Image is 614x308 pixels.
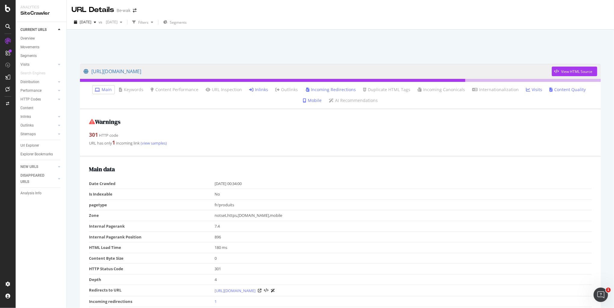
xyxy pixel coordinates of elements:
[20,96,41,103] div: HTTP Codes
[276,87,298,93] a: Outlinks
[20,27,47,33] div: CURRENT URLS
[20,35,35,42] div: Overview
[20,44,39,50] div: Movements
[89,178,215,189] td: Date Crawled
[89,232,215,242] td: Internal Pagerank Position
[89,274,215,285] td: Depth
[112,139,115,146] strong: 1
[20,35,62,42] a: Overview
[89,131,592,139] div: HTTP code
[20,131,56,137] a: Sitemaps
[20,53,37,59] div: Segments
[151,87,199,93] a: Content Performance
[89,253,215,264] td: Content Byte Size
[89,296,215,307] td: Incoming redirections
[99,19,103,25] span: vs
[20,122,34,129] div: Outlinks
[20,122,56,129] a: Outlinks
[89,189,215,200] td: Is Indexable
[329,97,378,103] a: AI Recommendations
[20,142,39,149] div: Url Explorer
[20,164,56,170] a: NEW URLS
[103,19,118,25] span: 2025 Jan. 31st
[20,105,33,111] div: Content
[303,97,322,103] a: Mobile
[20,131,36,137] div: Sitemaps
[89,210,215,221] td: Zone
[594,288,608,302] iframe: Intercom live chat
[95,87,112,93] a: Main
[606,288,611,292] span: 1
[20,96,56,103] a: HTTP Codes
[89,221,215,232] td: Internal Pagerank
[119,87,144,93] a: Keywords
[215,242,592,253] td: 180 ms
[20,105,62,111] a: Content
[363,87,411,93] a: Duplicate HTML Tags
[215,274,592,285] td: 4
[20,142,62,149] a: Url Explorer
[20,5,62,10] div: Analytics
[72,17,99,27] button: [DATE]
[418,87,465,93] a: Incoming Canonicals
[215,253,592,264] td: 0
[20,79,39,85] div: Distribution
[264,289,268,293] button: View HTML Source
[249,87,268,93] a: Inlinks
[20,172,56,185] a: DISAPPEARED URLS
[80,19,91,25] span: 2025 Aug. 12th
[20,70,51,76] a: Search Engines
[72,5,114,15] div: URL Details
[89,264,215,274] td: HTTP Status Code
[20,88,41,94] div: Performance
[20,151,53,157] div: Explorer Bookmarks
[20,79,56,85] a: Distribution
[215,221,592,232] td: 7.4
[20,88,56,94] a: Performance
[20,61,29,68] div: Visits
[103,17,125,27] button: [DATE]
[20,53,62,59] a: Segments
[89,199,215,210] td: pagetype
[550,87,586,93] a: Content Quality
[258,289,261,292] a: Visit Online Page
[20,190,62,196] a: Analysis Info
[138,20,148,25] div: Filters
[84,64,552,79] a: [URL][DOMAIN_NAME]
[20,70,45,76] div: Search Engines
[20,10,62,17] div: SiteCrawler
[89,242,215,253] td: HTML Load Time
[20,172,51,185] div: DISAPPEARED URLS
[215,199,592,210] td: fr/produits
[561,69,592,74] div: View HTML Source
[215,264,592,274] td: 301
[215,299,217,304] a: 1
[89,118,592,125] h2: Warnings
[130,17,156,27] button: Filters
[133,8,136,13] div: arrow-right-arrow-left
[526,87,542,93] a: Visits
[215,232,592,242] td: 896
[20,190,41,196] div: Analysis Info
[472,87,519,93] a: Internationalization
[552,67,597,76] button: View HTML Source
[20,61,56,68] a: Visits
[89,131,98,138] strong: 301
[117,7,130,13] div: Be-wak
[206,87,242,93] a: URL Inspection
[215,288,255,294] a: [URL][DOMAIN_NAME]
[161,17,189,27] button: Segments
[20,164,38,170] div: NEW URLS
[140,140,167,146] a: (view samples)
[89,139,592,147] div: URL has only incoming link
[20,114,31,120] div: Inlinks
[215,178,592,189] td: [DATE] 00:34:00
[170,20,187,25] span: Segments
[20,27,56,33] a: CURRENT URLS
[20,114,56,120] a: Inlinks
[215,210,592,221] td: notset,https,[DOMAIN_NAME],mobile
[20,151,62,157] a: Explorer Bookmarks
[271,287,275,294] a: AI Url Details
[305,87,356,93] a: Incoming Redirections
[215,189,592,200] td: No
